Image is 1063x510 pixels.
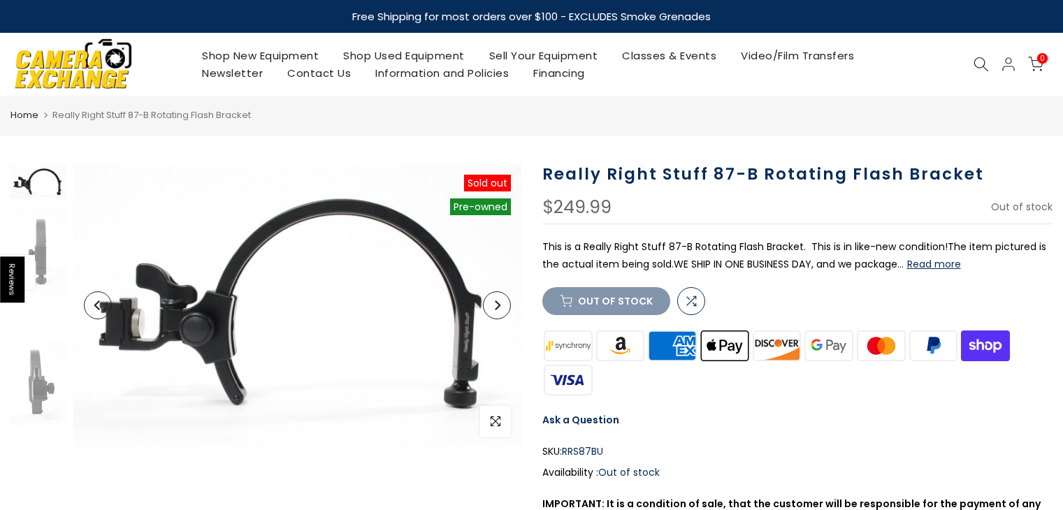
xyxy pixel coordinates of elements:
[542,198,612,217] div: $249.99
[991,200,1053,214] span: Out of stock
[84,291,112,319] button: Previous
[521,64,598,82] a: Financing
[960,329,1012,363] img: shopify pay
[477,47,610,64] a: Sell Your Equipment
[1037,53,1048,64] span: 0
[562,443,603,460] span: RRS87BU
[363,64,521,82] a: Information and Policies
[10,164,66,200] img: Really Right Stuff 87-B Rotating Flash Bracket Grips, Brackets and Winders Really Right Stuff RRS...
[729,47,867,64] a: Video/Film Transfers
[73,164,521,447] img: Really Right Stuff 87-B Rotating Flash Bracket Grips, Brackets and Winders Really Right Stuff RRS...
[646,329,699,363] img: american express
[751,329,803,363] img: discover
[907,329,960,363] img: paypal
[698,329,751,363] img: apple pay
[542,443,1053,460] div: SKU:
[542,413,619,427] a: Ask a Question
[542,464,1053,481] div: Availability :
[352,9,711,24] strong: Free Shipping for most orders over $100 - EXCLUDES Smoke Grenades
[483,291,511,319] button: Next
[855,329,907,363] img: master
[803,329,855,363] img: google pay
[594,329,646,363] img: amazon payments
[907,258,961,270] button: Read more
[598,465,660,479] span: Out of stock
[10,342,66,425] img: Really Right Stuff 87-B Rotating Flash Bracket Grips, Brackets and Winders Really Right Stuff RRS...
[275,64,363,82] a: Contact Us
[10,207,66,295] img: Really Right Stuff 87-B Rotating Flash Bracket Grips, Brackets and Winders Really Right Stuff RRS...
[542,238,1053,273] p: This is a Really Right Stuff 87-B Rotating Flash Bracket. This is in like-new condition!The item ...
[10,108,38,122] a: Home
[542,329,595,363] img: synchrony
[52,108,251,122] span: Really Right Stuff 87-B Rotating Flash Bracket
[542,363,595,398] img: visa
[1028,57,1043,72] a: 0
[542,164,1053,184] h1: Really Right Stuff 87-B Rotating Flash Bracket
[610,47,729,64] a: Classes & Events
[190,64,275,82] a: Newsletter
[190,47,331,64] a: Shop New Equipment
[331,47,477,64] a: Shop Used Equipment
